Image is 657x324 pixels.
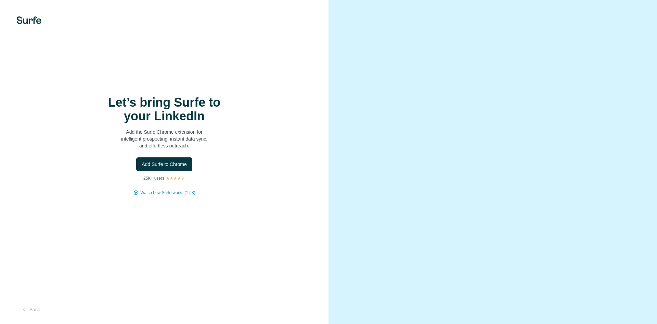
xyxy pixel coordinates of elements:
[142,161,187,168] span: Add Surfe to Chrome
[16,16,41,24] img: Surfe's logo
[16,303,45,316] button: Back
[136,157,192,171] button: Add Surfe to Chrome
[96,129,233,149] p: Add the Surfe Chrome extension for intelligent prospecting, instant data sync, and effortless out...
[140,190,195,196] button: Watch how Surfe works (1:58)
[96,96,233,123] h1: Let’s bring Surfe to your LinkedIn
[166,176,185,180] img: Rating Stars
[143,175,164,181] p: 25K+ users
